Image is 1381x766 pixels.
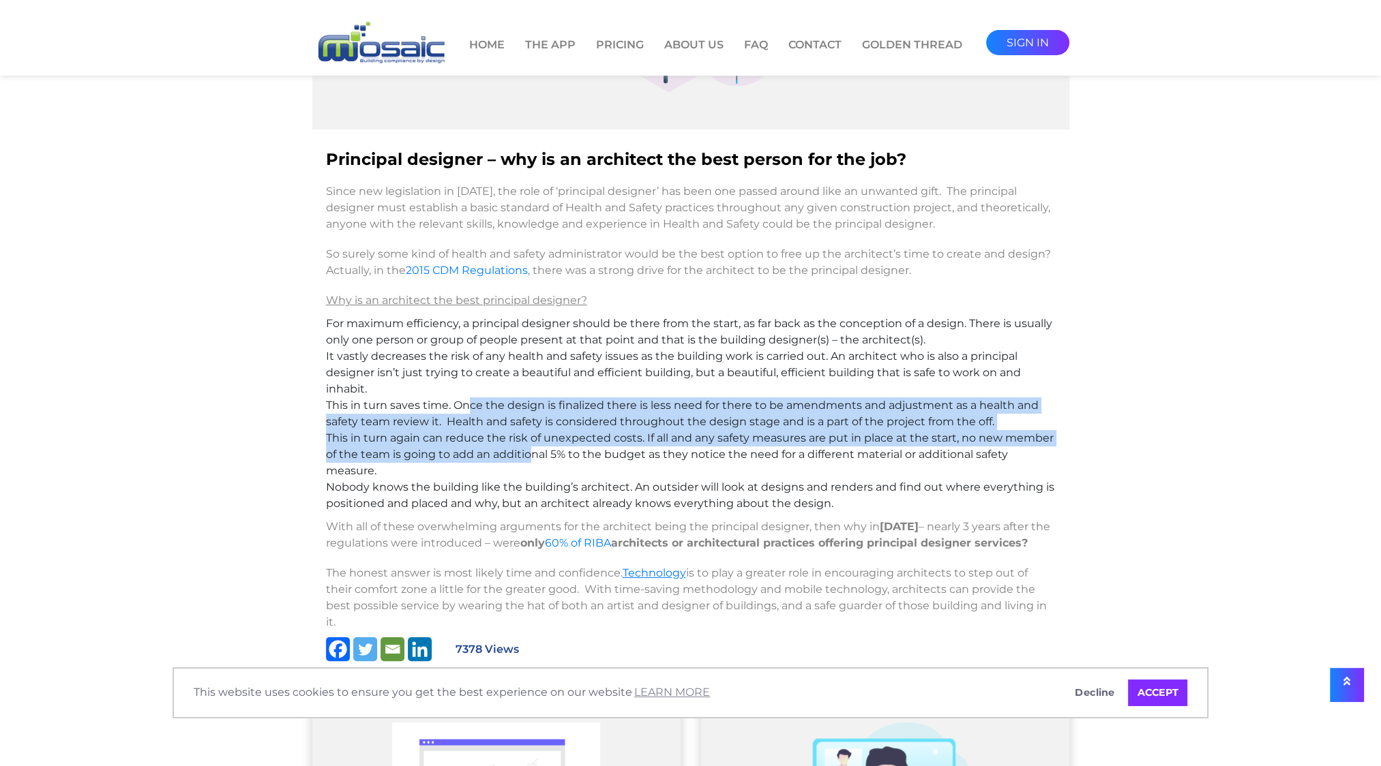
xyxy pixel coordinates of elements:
[1066,679,1123,707] a: deny cookies
[326,294,587,307] u: Why is an architect the best principal designer?
[326,397,1056,430] li: This in turn saves time. Once the design is finalized there is less need for there to be amendmen...
[353,637,377,661] a: Twitter
[623,566,686,579] a: Technology
[326,143,1056,177] h4: Principal designer – why is an architect the best person for the job?
[986,30,1069,55] a: sign in
[326,512,1056,558] p: With all of these overwhelming arguments for the architect being the principal designer, then why...
[520,536,1028,549] strong: only architects or architectural practices offering principal designer services?
[788,37,842,76] a: Contact
[326,348,1056,397] li: It vastly decreases the risk of any health and safety issues as the building work is carried out....
[326,479,1056,512] li: Nobody knows the building like the building’s architect. An outsider will look at designs and ren...
[326,637,350,661] a: Facebook
[1323,705,1371,756] iframe: Chat
[469,37,505,76] a: Home
[596,37,644,76] a: Pricing
[545,536,611,549] a: 60% of RIBA
[194,682,1055,703] span: This website uses cookies to ensure you get the best experience on our website
[525,37,576,76] a: The App
[326,316,1056,348] li: For maximum efficiency, a principal designer should be there from the start, as far back as the c...
[862,37,962,76] a: Golden Thread
[435,637,519,661] p: 7378 Views
[326,558,1056,637] p: The honest answer is most likely time and confidence. is to play a greater role in encouraging ar...
[326,177,1056,239] p: Since new legislation in [DATE], the role of ‘principal designer’ has been one passed around like...
[406,264,528,277] a: 2015 CDM Regulations
[632,682,712,703] a: learn more about cookies
[381,637,404,661] a: Email
[744,37,768,76] a: FAQ
[408,637,432,661] a: Linkedin
[880,520,919,533] strong: [DATE]
[326,239,1056,286] p: So surely some kind of health and safety administrator would be the best option to free up the ar...
[1128,679,1187,707] a: allow cookies
[664,37,724,76] a: About Us
[312,20,449,67] img: logo
[173,667,1208,719] div: cookieconsent
[326,430,1056,479] li: This in turn again can reduce the risk of unexpected costs. If all and any safety measures are pu...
